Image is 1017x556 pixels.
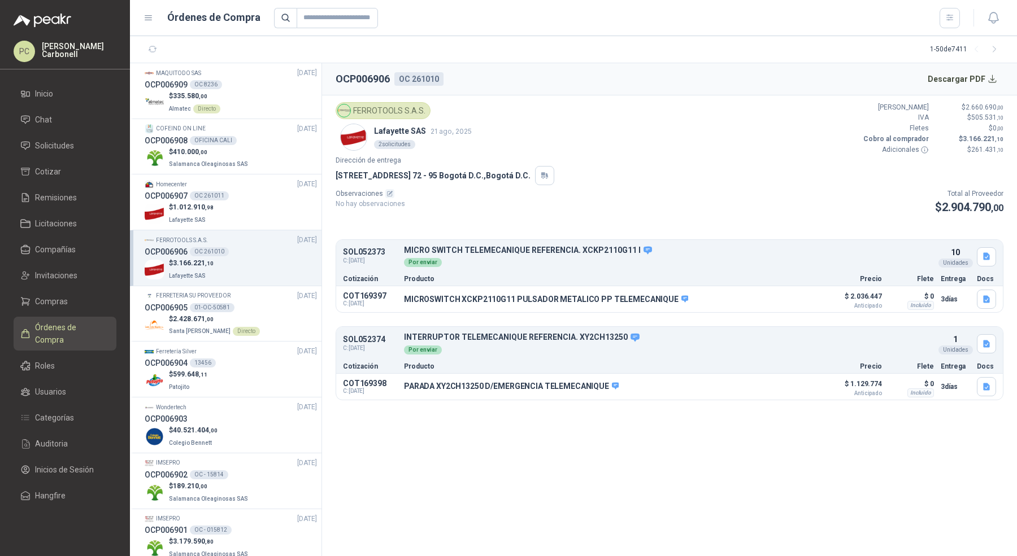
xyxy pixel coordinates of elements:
div: Directo [193,104,220,113]
div: Incluido [907,301,934,310]
div: OC 261010 [190,247,229,256]
p: Fletes [861,123,929,134]
a: Company LogoIMSEPRO[DATE] OCP006902OC - 15814Company Logo$189.210,00Salamanca Oleaginosas SAS [145,458,317,504]
span: 40.521.404 [173,426,218,434]
div: 1 - 50 de 7411 [930,41,1003,59]
span: ,80 [205,539,214,545]
p: Docs [977,275,996,282]
a: Cotizar [14,161,116,182]
span: 189.210 [173,482,207,490]
h3: OCP006908 [145,134,188,147]
p: [PERSON_NAME] [861,102,929,113]
img: Company Logo [145,180,154,189]
p: $ [936,134,1003,145]
p: Total al Proveedor [935,189,1003,199]
img: Company Logo [145,427,164,446]
div: OFICINA CALI [190,136,237,145]
a: Inicios de Sesión [14,459,116,480]
span: Roles [35,360,55,372]
div: Por enviar [404,258,442,267]
p: Homecenter [156,180,187,189]
span: 1.012.910 [173,203,214,211]
a: Company LogoFERRETERIA SU PROVEEDOR[DATE] OCP00690501-OC-50581Company Logo$2.428.671,00Santa [PER... [145,291,317,337]
img: Company Logo [145,235,154,244]
p: MAQUITODO SAS [156,69,201,78]
span: C: [DATE] [343,344,397,353]
p: Flete [889,363,934,370]
span: C: [DATE] [343,256,397,265]
div: Por enviar [404,345,442,354]
p: Producto [404,363,819,370]
span: Colegio Bennett [169,440,212,446]
p: $ [169,147,250,157]
div: Unidades [938,345,973,354]
img: Logo peakr [14,14,71,27]
img: Company Logo [145,93,164,112]
span: 3.166.221 [963,135,1003,143]
div: Directo [233,327,260,336]
span: ,10 [997,147,1003,153]
a: Roles [14,355,116,376]
span: 2.660.690 [966,103,1003,111]
span: Cotizar [35,165,61,178]
p: $ 0 [889,290,934,303]
span: 0 [993,124,1003,132]
img: Company Logo [145,316,164,335]
span: 410.000 [173,148,207,156]
h3: OCP006903 [145,413,188,425]
p: COT169398 [343,379,397,388]
p: IMSEPRO [156,514,180,523]
p: $ [169,425,218,436]
p: $ [169,369,207,380]
a: Remisiones [14,187,116,208]
div: 2 solicitudes [374,140,415,149]
p: SOL052374 [343,335,397,344]
div: OC 261011 [190,191,229,200]
a: Solicitudes [14,135,116,156]
a: Company LogoFerretería Silver[DATE] OCP00690413456Company Logo$599.648,11Patojito [145,346,317,392]
a: Inicio [14,83,116,104]
h3: OCP006905 [145,301,188,314]
p: Cobro al comprador [861,134,929,145]
p: Dirección de entrega [336,155,1003,166]
a: Auditoria [14,433,116,454]
img: Company Logo [145,483,164,502]
span: Inicios de Sesión [35,463,94,476]
p: $ 1.129.774 [825,377,882,396]
img: Company Logo [145,260,164,279]
h3: OCP006909 [145,78,188,91]
img: Company Logo [341,124,367,150]
p: $ [169,481,250,492]
p: Cotización [343,275,397,282]
span: 505.531 [971,113,1003,121]
p: Producto [404,275,819,282]
p: Precio [825,275,882,282]
span: ,00 [997,104,1003,111]
span: Anticipado [825,391,882,396]
span: 3.179.590 [173,537,214,545]
p: PARADA XY2CH13250 D/EMERGENCIA TELEMECANIQUE [404,382,619,392]
span: Licitaciones [35,217,77,230]
a: Hangfire [14,485,116,506]
p: FERRETERIA SU PROVEEDOR [156,291,231,300]
span: C: [DATE] [343,300,397,307]
div: OC - 15814 [190,470,228,479]
div: Unidades [938,259,973,268]
span: [DATE] [297,291,317,301]
p: Precio [825,363,882,370]
img: Company Logo [145,148,164,168]
span: [DATE] [297,68,317,78]
h3: OCP006906 [145,246,188,258]
div: OC 8236 [190,80,222,89]
span: Solicitudes [35,139,74,152]
div: 01-OC-50581 [190,303,234,312]
span: C: [DATE] [343,388,397,395]
div: OC - 015812 [190,526,232,535]
img: Company Logo [145,204,164,224]
p: $ 0 [889,377,934,391]
img: Company Logo [145,403,154,412]
span: Anticipado [825,303,882,309]
span: ,10 [995,136,1003,142]
img: Company Logo [145,347,154,356]
span: 599.648 [173,370,207,378]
